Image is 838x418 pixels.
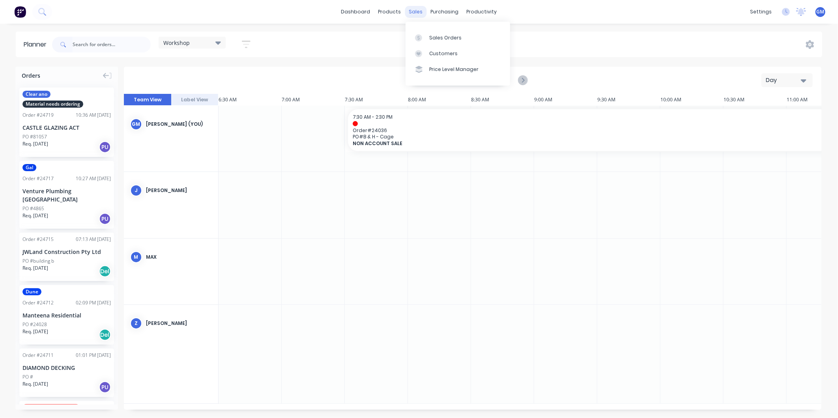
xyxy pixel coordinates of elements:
div: PO #building b [22,258,54,265]
a: Sales Orders [406,30,510,45]
div: 10:30 AM [724,94,787,106]
div: Order # 24717 [22,175,54,182]
div: PO #4865 [22,205,44,212]
div: Price Level Manager [429,66,479,73]
button: Label View [171,94,219,106]
div: Order # 24715 [22,236,54,243]
div: purchasing [427,6,463,18]
div: Order # 24711 [22,352,54,359]
div: PU [99,213,111,225]
span: Material needs ordering [22,101,83,108]
div: 6:30 AM [219,94,282,106]
span: GM [817,8,825,15]
a: Customers [406,46,510,62]
span: Gal [22,164,36,171]
span: Dune [22,288,41,295]
span: Req. [DATE] [22,328,48,335]
img: Factory [14,6,26,18]
button: Day [761,73,813,87]
div: 07:13 AM [DATE] [76,236,111,243]
div: Planner [24,40,51,49]
span: Req. [DATE] [22,381,48,388]
div: PO #81057 [22,133,47,140]
div: 02:09 PM [DATE] [76,299,111,306]
div: CASTLE GLAZING ACT [22,123,111,132]
div: 10:36 AM [DATE] [76,112,111,119]
div: 7:30 AM [345,94,408,106]
div: PU [99,141,111,153]
span: Req. [DATE] [22,140,48,147]
div: Order # 24719 [22,112,54,119]
div: JWLand Construction Pty Ltd [22,248,111,256]
div: PU [99,381,111,393]
div: Sales Orders [429,34,462,41]
span: 7:30 AM - 2:30 PM [353,114,393,120]
div: DIAMOND DECKING [22,364,111,372]
div: 8:00 AM [408,94,471,106]
div: [PERSON_NAME] [146,187,212,194]
span: Orders [22,71,40,80]
div: 7:00 AM [282,94,345,106]
div: sales [405,6,427,18]
div: Customers [429,50,458,57]
button: Next page [518,75,527,85]
div: 9:00 AM [534,94,597,106]
div: Venture Plumbing [GEOGRAPHIC_DATA] [22,187,111,203]
div: products [374,6,405,18]
a: Price Level Manager [406,62,510,77]
div: 9:30 AM [597,94,660,106]
div: 01:01 PM [DATE] [76,352,111,359]
div: Z [130,317,142,329]
div: PO # [22,373,33,381]
input: Search for orders... [73,37,151,52]
div: Day [766,76,802,84]
span: Req. [DATE] [22,265,48,272]
div: M [130,251,142,263]
div: PO #24028 [22,321,47,328]
button: Team View [124,94,171,106]
div: productivity [463,6,501,18]
div: settings [746,6,776,18]
div: [PERSON_NAME] (You) [146,121,212,128]
div: Order # 24712 [22,299,54,306]
span: Req. [DATE] [22,212,48,219]
span: Clear ano [22,91,51,98]
div: Max [146,254,212,261]
div: [PERSON_NAME] [146,320,212,327]
span: Workshop [163,39,190,47]
span: Fabrication Completed [22,404,80,411]
div: 10:00 AM [660,94,724,106]
div: J [130,185,142,196]
div: Del [99,265,111,277]
div: Del [99,329,111,341]
a: dashboard [337,6,374,18]
div: Manteena Residential [22,311,111,319]
div: 10:27 AM [DATE] [76,175,111,182]
div: GM [130,118,142,130]
div: 8:30 AM [471,94,534,106]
